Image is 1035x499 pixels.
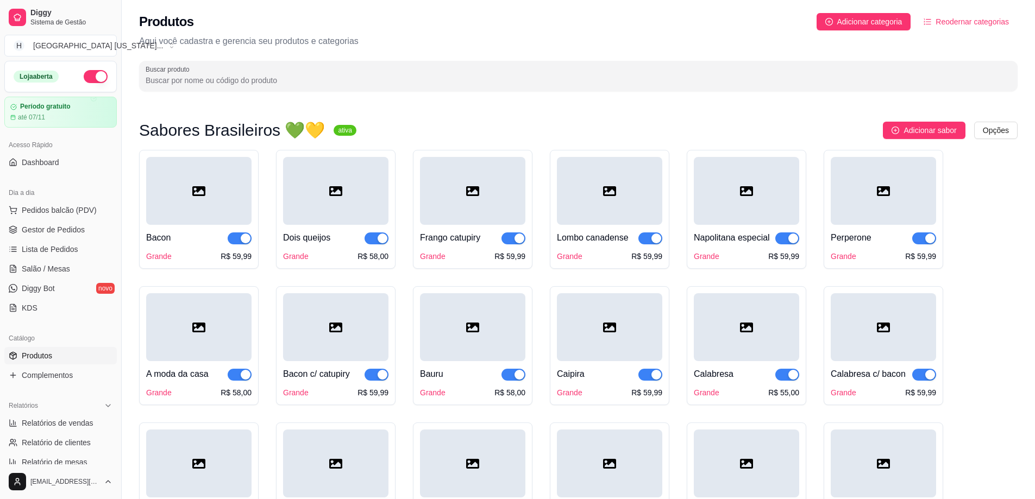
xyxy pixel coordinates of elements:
a: Gestor de Pedidos [4,221,117,238]
div: Grande [420,251,446,262]
div: Grande [694,387,719,398]
div: Frango catupiry [420,231,480,244]
sup: ativa [334,125,356,136]
span: Relatórios de vendas [22,418,93,428]
button: Opções [974,122,1018,139]
span: Relatório de clientes [22,437,91,448]
div: A moda da casa [146,368,209,381]
div: Bacon c/ catupiry [283,368,350,381]
div: Grande [283,387,309,398]
span: Relatórios [9,401,38,410]
a: Diggy Botnovo [4,280,117,297]
div: Grande [420,387,446,398]
div: Bauru [420,368,443,381]
div: Grande [831,251,856,262]
div: R$ 59,99 [631,251,662,262]
h3: Sabores Brasileiros 💚💛 [139,124,325,137]
div: R$ 59,99 [221,251,252,262]
div: R$ 58,00 [221,387,252,398]
span: Diggy [30,8,112,18]
span: Sistema de Gestão [30,18,112,27]
div: Catálogo [4,330,117,347]
span: [EMAIL_ADDRESS][DOMAIN_NAME] [30,477,99,486]
span: Diggy Bot [22,283,55,294]
div: Grande [694,251,719,262]
div: Grande [283,251,309,262]
div: R$ 59,99 [768,251,799,262]
div: Grande [146,251,172,262]
div: R$ 59,99 [494,251,525,262]
div: R$ 58,00 [357,251,388,262]
span: Relatório de mesas [22,457,87,468]
button: Alterar Status [84,70,108,83]
p: Aqui você cadastra e gerencia seu produtos e categorias [139,35,1018,48]
a: Lista de Pedidos [4,241,117,258]
div: Perperone [831,231,871,244]
article: até 07/11 [18,113,45,122]
span: KDS [22,302,37,313]
a: Salão / Mesas [4,260,117,277]
a: Produtos [4,347,117,364]
button: Pedidos balcão (PDV) [4,201,117,219]
span: Reodernar categorias [936,16,1009,28]
span: plus-circle [892,127,899,134]
div: Grande [557,387,582,398]
span: Opções [983,124,1009,136]
div: R$ 58,00 [494,387,525,398]
div: Calabresa c/ bacon [831,368,906,381]
div: R$ 55,00 [768,387,799,398]
span: Produtos [22,350,52,361]
a: Complementos [4,367,117,384]
div: Grande [146,387,172,398]
span: Adicionar categoria [837,16,902,28]
div: R$ 59,99 [357,387,388,398]
div: R$ 59,99 [631,387,662,398]
div: Acesso Rápido [4,136,117,154]
a: Dashboard [4,154,117,171]
span: Pedidos balcão (PDV) [22,205,97,216]
span: ordered-list [924,18,931,26]
div: Napolitana especial [694,231,770,244]
span: Dashboard [22,157,59,168]
div: Grande [557,251,582,262]
span: Gestor de Pedidos [22,224,85,235]
div: Grande [831,387,856,398]
a: Relatórios de vendas [4,414,117,432]
div: Dia a dia [4,184,117,201]
a: Relatório de clientes [4,434,117,451]
div: R$ 59,99 [905,251,936,262]
button: [EMAIL_ADDRESS][DOMAIN_NAME] [4,469,117,495]
div: Lombo canadense [557,231,629,244]
input: Buscar produto [146,75,1011,86]
div: [GEOGRAPHIC_DATA] [US_STATE] ... [33,40,163,51]
div: Calabresa [694,368,733,381]
a: DiggySistema de Gestão [4,4,117,30]
button: Reodernar categorias [915,13,1018,30]
article: Período gratuito [20,103,71,111]
span: Salão / Mesas [22,263,70,274]
span: H [14,40,24,51]
span: plus-circle [825,18,833,26]
div: Dois queijos [283,231,330,244]
a: KDS [4,299,117,317]
div: Bacon [146,231,171,244]
span: Lista de Pedidos [22,244,78,255]
span: Adicionar sabor [904,124,956,136]
div: Caipira [557,368,585,381]
a: Período gratuitoaté 07/11 [4,97,117,128]
div: Loja aberta [14,71,59,83]
button: Adicionar sabor [883,122,965,139]
span: Complementos [22,370,73,381]
button: Adicionar categoria [817,13,911,30]
div: R$ 59,99 [905,387,936,398]
label: Buscar produto [146,65,193,74]
button: Select a team [4,35,117,56]
h2: Produtos [139,13,194,30]
a: Relatório de mesas [4,453,117,471]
